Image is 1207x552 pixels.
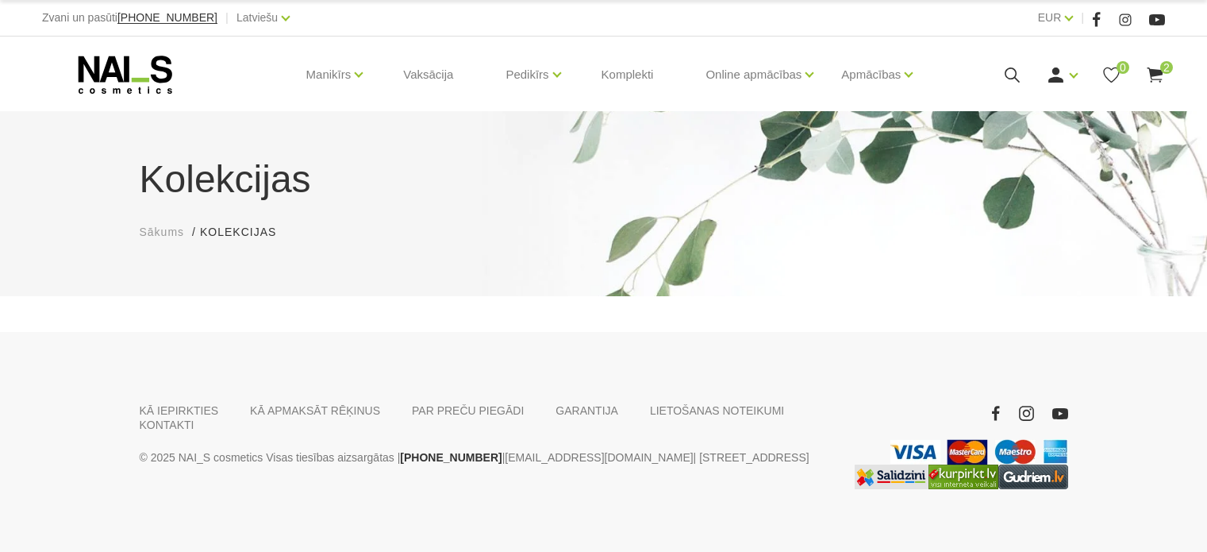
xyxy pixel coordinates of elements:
[140,226,185,238] span: Sākums
[998,465,1068,489] a: https://www.gudriem.lv/veikali/lv
[42,8,217,28] div: Zvani un pasūti
[998,465,1068,489] img: www.gudriem.lv/veikali/lv
[200,224,292,241] li: Kolekcijas
[505,448,693,467] a: [EMAIL_ADDRESS][DOMAIN_NAME]
[140,224,185,241] a: Sākums
[117,12,217,24] a: [PHONE_NUMBER]
[412,403,524,418] a: PAR PREČU PIEGĀDI
[140,448,830,467] p: © 2025 NAI_S cosmetics Visas tiesības aizsargātas | | | [STREET_ADDRESS]
[855,465,928,489] img: Labākā cena interneta veikalos - Samsung, Cena, iPhone, Mobilie telefoni
[140,151,1068,208] h1: Kolekcijas
[650,403,784,418] a: LIETOŠANAS NOTEIKUMI
[140,403,219,418] a: KĀ IEPIRKTIES
[1160,61,1173,74] span: 2
[928,465,998,489] img: Lielākais Latvijas interneta veikalu preču meklētājs
[390,37,466,113] a: Vaksācija
[1038,8,1062,27] a: EUR
[400,448,502,467] a: [PHONE_NUMBER]
[117,11,217,24] span: [PHONE_NUMBER]
[1145,65,1165,85] a: 2
[250,403,380,418] a: KĀ APMAKSĀT RĒĶINUS
[841,43,901,106] a: Apmācības
[306,43,352,106] a: Manikīrs
[1117,61,1129,74] span: 0
[1081,8,1084,28] span: |
[555,403,618,418] a: GARANTIJA
[236,8,278,27] a: Latviešu
[1101,65,1121,85] a: 0
[505,43,548,106] a: Pedikīrs
[589,37,667,113] a: Komplekti
[225,8,229,28] span: |
[705,43,801,106] a: Online apmācības
[140,418,194,432] a: KONTAKTI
